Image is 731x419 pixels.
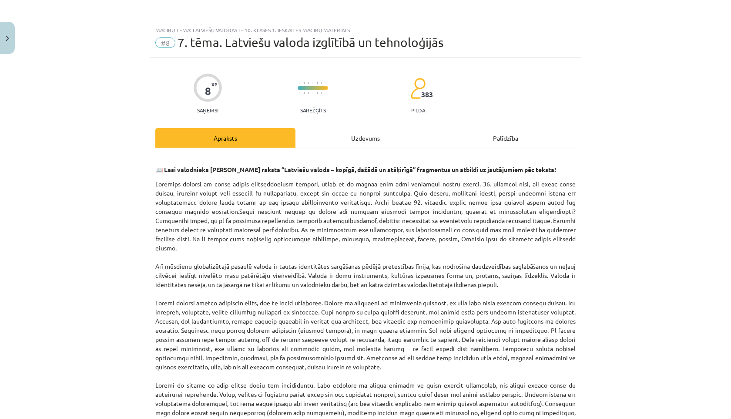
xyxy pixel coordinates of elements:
[6,36,9,41] img: icon-close-lesson-0947bae3869378f0d4975bcd49f059093ad1ed9edebbc8119c70593378902aed.svg
[155,37,175,48] span: #8
[325,82,326,84] img: icon-short-line-57e1e144782c952c97e751825c79c345078a6d821885a25fce030b3d8c18986b.svg
[321,92,322,94] img: icon-short-line-57e1e144782c952c97e751825c79c345078a6d821885a25fce030b3d8c18986b.svg
[317,92,318,94] img: icon-short-line-57e1e144782c952c97e751825c79c345078a6d821885a25fce030b3d8c18986b.svg
[155,166,556,173] strong: 📖 Lasi valodnieka [PERSON_NAME] raksta “Latviešu valoda – kopīgā, dažādā un atšķirīgā” fragmentus...
[155,27,576,33] div: Mācību tēma: Latviešu valodas i - 10. klases 1. ieskaites mācību materiāls
[411,107,425,113] p: pilda
[308,92,309,94] img: icon-short-line-57e1e144782c952c97e751825c79c345078a6d821885a25fce030b3d8c18986b.svg
[321,82,322,84] img: icon-short-line-57e1e144782c952c97e751825c79c345078a6d821885a25fce030b3d8c18986b.svg
[304,82,305,84] img: icon-short-line-57e1e144782c952c97e751825c79c345078a6d821885a25fce030b3d8c18986b.svg
[295,128,436,148] div: Uzdevums
[178,35,443,50] span: 7. tēma. Latviešu valoda izglītībā un tehnoloģijās
[317,82,318,84] img: icon-short-line-57e1e144782c952c97e751825c79c345078a6d821885a25fce030b3d8c18986b.svg
[304,92,305,94] img: icon-short-line-57e1e144782c952c97e751825c79c345078a6d821885a25fce030b3d8c18986b.svg
[421,91,433,98] span: 383
[410,78,426,99] img: students-c634bb4e5e11cddfef0936a35e636f08e4e9abd3cc4e673bd6f9a4125e45ecb1.svg
[300,107,326,113] p: Sarežģīts
[308,82,309,84] img: icon-short-line-57e1e144782c952c97e751825c79c345078a6d821885a25fce030b3d8c18986b.svg
[436,128,576,148] div: Palīdzība
[155,128,295,148] div: Apraksts
[325,92,326,94] img: icon-short-line-57e1e144782c952c97e751825c79c345078a6d821885a25fce030b3d8c18986b.svg
[194,107,222,113] p: Saņemsi
[211,82,217,87] span: XP
[205,85,211,97] div: 8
